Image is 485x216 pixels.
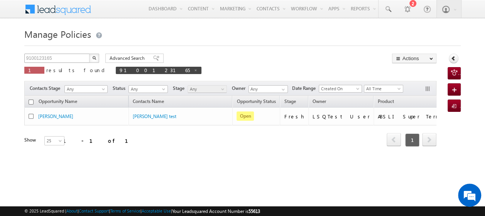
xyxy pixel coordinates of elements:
span: Date Range [292,85,319,92]
div: Show [24,137,38,143]
span: 55613 [248,208,260,214]
a: Acceptable Use [142,208,171,213]
input: Type to Search [248,85,288,93]
button: Actions [392,54,436,63]
div: Fresh [284,113,305,120]
a: Any [128,85,168,93]
a: Created On [319,85,362,93]
span: Any [188,86,225,93]
div: LSQTest User [313,113,370,120]
a: [PERSON_NAME] [38,113,73,119]
span: All Time [364,85,401,92]
span: results found [46,67,108,73]
div: ABSLI Super Term Plan [378,113,455,120]
span: Stage [173,85,188,92]
a: 25 [44,136,64,145]
img: Search [92,56,96,60]
span: Open [237,111,254,121]
span: Stage [284,98,296,104]
span: Contacts Stage [30,85,63,92]
span: Manage Policies [24,28,91,40]
span: Product [378,98,394,104]
div: 1 - 1 of 1 [63,136,137,145]
a: About [66,208,78,213]
span: Created On [319,85,359,92]
span: Any [129,86,166,93]
span: Contacts Name [129,97,168,107]
a: All Time [364,85,403,93]
a: Any [188,85,227,93]
a: Product [374,97,398,107]
span: next [422,133,436,146]
span: Any [65,86,105,93]
span: 1 [28,67,41,73]
span: Advanced Search [110,55,147,62]
a: Show All Items [277,86,287,93]
span: © 2025 LeadSquared | | | | | [24,208,260,215]
a: Terms of Service [110,208,140,213]
span: 1 [405,133,419,147]
a: prev [387,134,401,146]
span: Owner [232,85,248,92]
span: prev [387,133,401,146]
a: [PERSON_NAME] test [133,113,176,119]
a: Any [64,85,108,93]
a: Stage [280,97,299,107]
span: Owner [313,98,326,104]
span: Your Leadsquared Account Number is [172,208,260,214]
span: 25 [45,137,65,144]
input: Check all records [29,100,34,105]
span: Status [113,85,128,92]
span: 9100123165 [120,67,190,73]
a: Opportunity Name [35,97,81,107]
a: Opportunity Status [233,97,279,107]
span: Opportunity Name [39,98,77,104]
a: Contact Support [79,208,109,213]
a: next [422,134,436,146]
